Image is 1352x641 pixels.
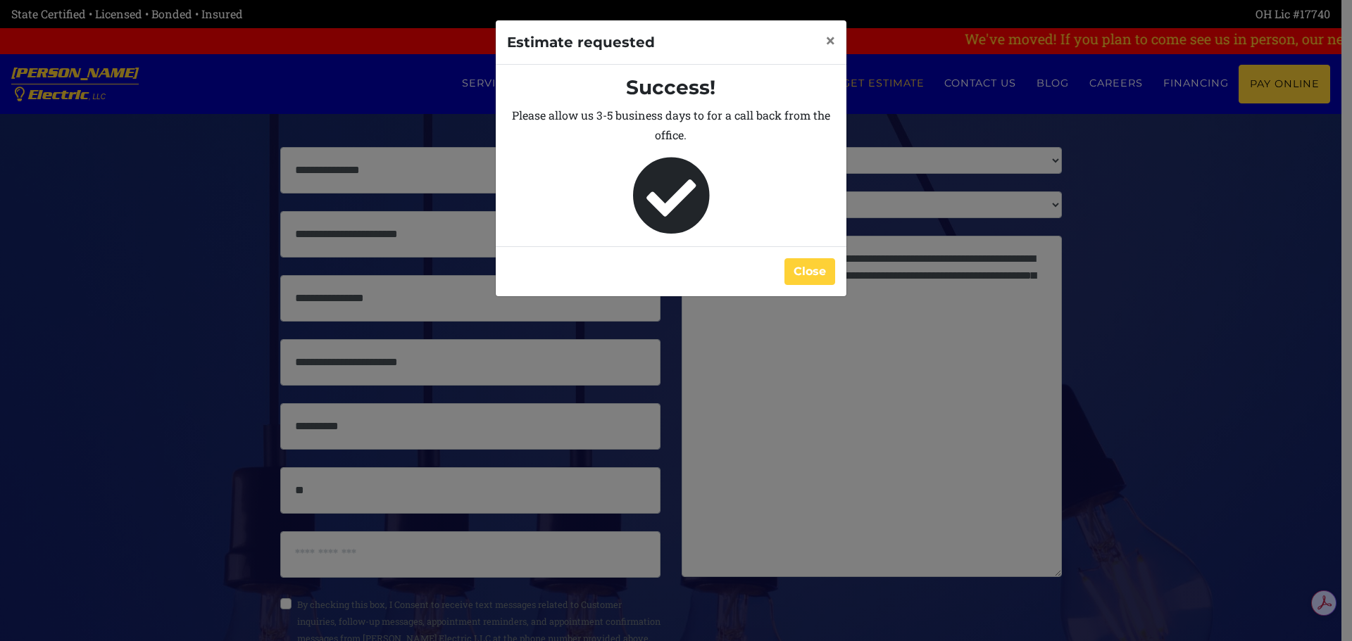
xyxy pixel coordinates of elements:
button: Close [784,258,835,285]
span: × [826,29,835,51]
h5: Estimate requested [507,32,655,53]
h3: Success! [507,76,835,100]
button: Close [815,20,846,60]
p: Please allow us 3-5 business days to for a call back from the office. [507,106,835,145]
